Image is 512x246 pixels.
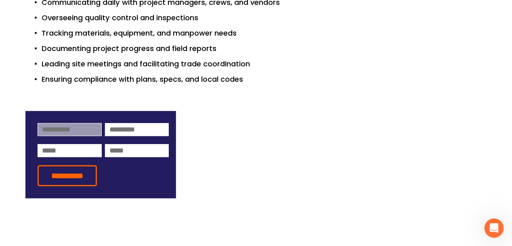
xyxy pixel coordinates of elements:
[485,218,504,238] iframe: Intercom live chat
[42,74,486,85] p: Ensuring compliance with plans, specs, and local codes
[42,58,486,70] p: Leading site meetings and facilitating trade coordination
[42,12,486,24] p: Overseeing quality control and inspections
[42,43,486,55] p: Documenting project progress and field reports
[42,28,486,39] p: Tracking materials, equipment, and manpower needs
